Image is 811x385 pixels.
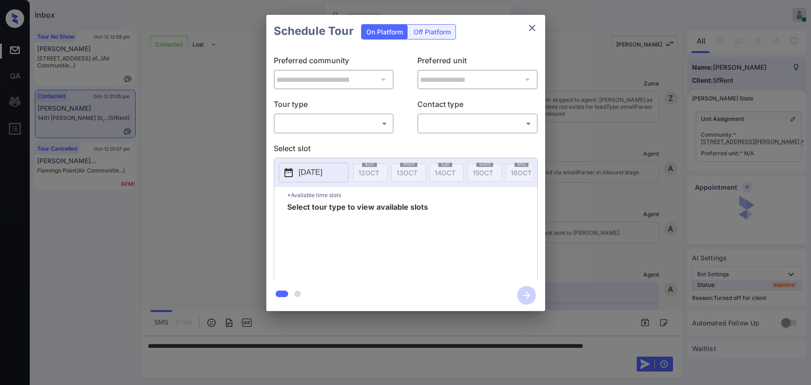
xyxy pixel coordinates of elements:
[523,19,541,37] button: close
[417,99,538,113] p: Contact type
[274,143,538,158] p: Select slot
[409,25,455,39] div: Off Platform
[279,163,349,182] button: [DATE]
[287,203,428,278] span: Select tour type to view available slots
[287,187,537,203] p: *Available time slots
[266,15,361,47] h2: Schedule Tour
[274,99,394,113] p: Tour type
[274,55,394,70] p: Preferred community
[417,55,538,70] p: Preferred unit
[362,25,408,39] div: On Platform
[299,167,323,178] p: [DATE]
